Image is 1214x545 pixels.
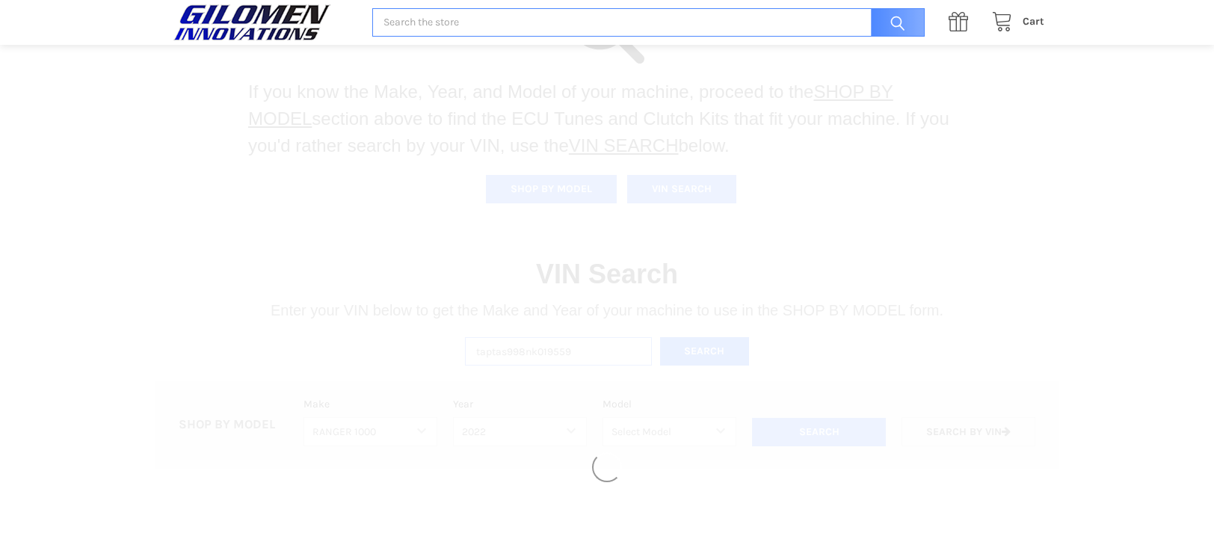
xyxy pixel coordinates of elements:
[863,8,925,37] input: Search
[170,4,357,41] a: GILOMEN INNOVATIONS
[984,13,1044,31] a: Cart
[170,4,334,41] img: GILOMEN INNOVATIONS
[1023,15,1044,28] span: Cart
[372,8,925,37] input: Search the store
